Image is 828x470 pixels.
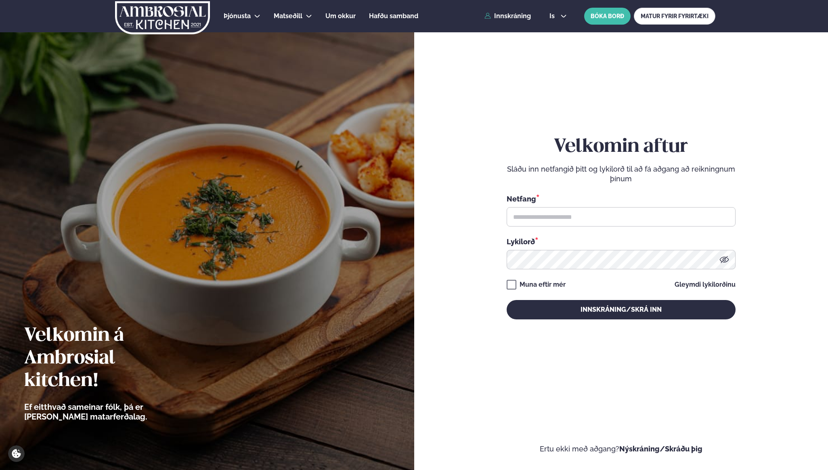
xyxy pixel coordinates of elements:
div: Netfang [507,193,736,204]
p: Ef eitthvað sameinar fólk, þá er [PERSON_NAME] matarferðalag. [24,402,192,422]
a: Um okkur [325,11,356,21]
span: Matseðill [274,12,302,20]
button: Innskráning/Skrá inn [507,300,736,319]
span: Um okkur [325,12,356,20]
a: Hafðu samband [369,11,418,21]
span: is [549,13,557,19]
a: MATUR FYRIR FYRIRTÆKI [634,8,715,25]
a: Þjónusta [224,11,251,21]
a: Nýskráning/Skráðu þig [619,445,702,453]
a: Cookie settings [8,445,25,462]
div: Lykilorð [507,236,736,247]
img: logo [114,1,211,34]
button: BÓKA BORÐ [584,8,631,25]
a: Gleymdi lykilorðinu [675,281,736,288]
a: Matseðill [274,11,302,21]
p: Ertu ekki með aðgang? [438,444,804,454]
span: Þjónusta [224,12,251,20]
span: Hafðu samband [369,12,418,20]
p: Sláðu inn netfangið þitt og lykilorð til að fá aðgang að reikningnum þínum [507,164,736,184]
h2: Velkomin aftur [507,136,736,158]
a: Innskráning [484,13,531,20]
h2: Velkomin á Ambrosial kitchen! [24,325,192,392]
button: is [543,13,573,19]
